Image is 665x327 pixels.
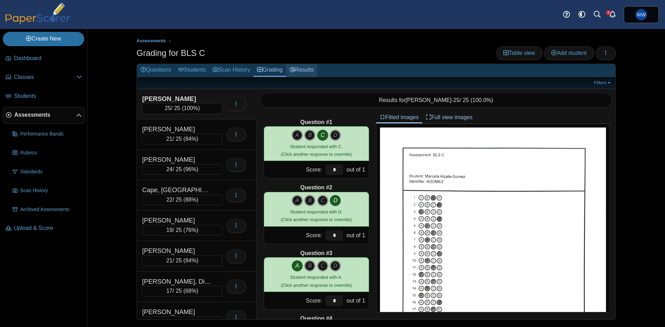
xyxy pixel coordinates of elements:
span: 96% [185,166,196,172]
a: Scan History [209,64,254,77]
i: A [292,130,303,141]
div: Cape, [GEOGRAPHIC_DATA] [142,186,212,195]
i: C [317,130,328,141]
i: B [304,130,315,141]
span: Standards [20,168,82,175]
a: Questions [137,64,175,77]
span: 21 [166,257,173,263]
span: Archived Assessments [20,206,82,213]
span: Classes [14,73,76,81]
i: B [304,195,315,206]
div: [PERSON_NAME] [142,246,212,255]
a: Rubrics [10,145,85,161]
div: / 25 ( ) [142,317,222,327]
h1: Grading for BLS C [137,47,205,59]
a: William Whitney [624,6,659,23]
span: Rubrics [20,150,82,157]
span: 22 [166,197,173,203]
i: C [317,260,328,271]
span: Dashboard [14,54,82,62]
div: / 25 ( ) [142,225,222,235]
img: PaperScorer [3,3,73,24]
span: Student responded with A. [290,275,342,280]
small: (Click another response to override) [281,209,352,222]
div: out of 1 [345,292,368,309]
span: Student responded with C. [290,144,343,149]
div: [PERSON_NAME], Dibanhi [142,277,212,286]
a: Fitted images [376,111,422,123]
a: Students [3,88,85,105]
div: Score: [264,227,324,244]
span: 17 [166,288,173,294]
a: Upload & Score [3,220,85,237]
b: Question #3 [300,249,332,257]
i: A [292,260,303,271]
div: [PERSON_NAME] [142,155,212,164]
div: Score: [264,161,324,178]
div: Results for - / 25 ( ) [260,93,612,108]
a: Add student [544,46,594,60]
span: 25 [453,97,460,103]
a: Assessments [3,107,85,124]
div: out of 1 [345,161,368,178]
span: 88% [185,197,196,203]
a: Assessments [135,37,168,45]
span: William Whitney [637,12,646,17]
span: Add student [551,50,586,56]
a: Classes [3,69,85,86]
a: Full view images [422,111,476,123]
span: Performance Bands [20,131,82,138]
div: / 25 ( ) [142,103,222,114]
span: Upload & Score [14,224,82,232]
b: Question #1 [300,118,332,126]
span: 68% [185,288,196,294]
i: D [330,195,341,206]
div: out of 1 [345,227,368,244]
span: 19 [166,227,173,233]
div: [PERSON_NAME] [142,307,212,317]
b: Question #2 [300,184,332,191]
span: 76% [185,227,196,233]
a: Create New [3,32,84,46]
span: Scan History [20,187,82,194]
a: Performance Bands [10,126,85,143]
span: 21 [166,136,173,142]
div: [PERSON_NAME] [142,125,212,134]
a: Results [286,64,317,77]
span: 100% [184,105,198,111]
span: 25 [165,105,171,111]
div: / 25 ( ) [142,286,222,296]
i: A [292,195,303,206]
span: Assessments [137,38,166,43]
span: 24 [166,166,173,172]
a: Grading [254,64,286,77]
span: [PERSON_NAME] [405,97,452,103]
b: Question #4 [300,315,332,322]
span: 84% [185,136,196,142]
a: Archived Assessments [10,201,85,218]
div: / 25 ( ) [142,134,222,144]
a: Filters [592,79,614,86]
a: Scan History [10,182,85,199]
span: 100.0% [472,97,491,103]
div: [PERSON_NAME] [142,216,212,225]
span: Assessments [14,111,76,119]
i: B [304,260,315,271]
i: D [330,260,341,271]
span: William Whitney [636,9,647,20]
i: C [317,195,328,206]
span: Students [14,92,82,100]
a: Standards [10,163,85,180]
div: / 25 ( ) [142,195,222,205]
a: Dashboard [3,50,85,67]
div: / 25 ( ) [142,164,222,175]
span: 92% [185,319,196,325]
span: Student responded with D. [290,209,343,215]
a: Students [175,64,209,77]
small: (Click another response to override) [281,275,352,288]
a: PaperScorer [3,19,73,25]
small: (Click another response to override) [281,144,352,157]
a: Table view [496,46,542,60]
div: Score: [264,292,324,309]
span: 23 [166,319,173,325]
